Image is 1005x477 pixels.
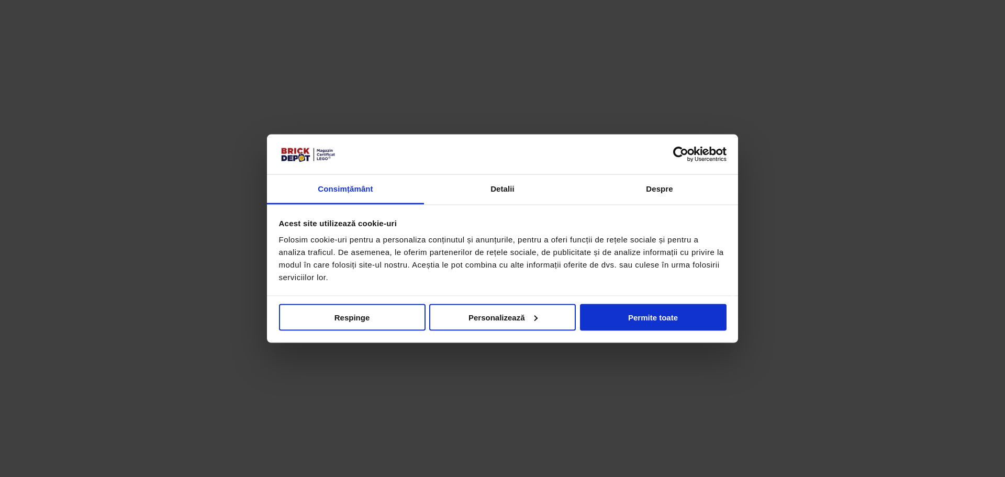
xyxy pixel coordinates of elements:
[279,304,426,330] button: Respinge
[429,304,576,330] button: Personalizează
[581,175,738,205] a: Despre
[424,175,581,205] a: Detalii
[635,146,727,162] a: Usercentrics Cookiebot - opens in a new window
[279,217,727,229] div: Acest site utilizează cookie-uri
[580,304,727,330] button: Permite toate
[279,146,337,163] img: siglă
[279,234,727,284] div: Folosim cookie-uri pentru a personaliza conținutul și anunțurile, pentru a oferi funcții de rețel...
[267,175,424,205] a: Consimțământ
